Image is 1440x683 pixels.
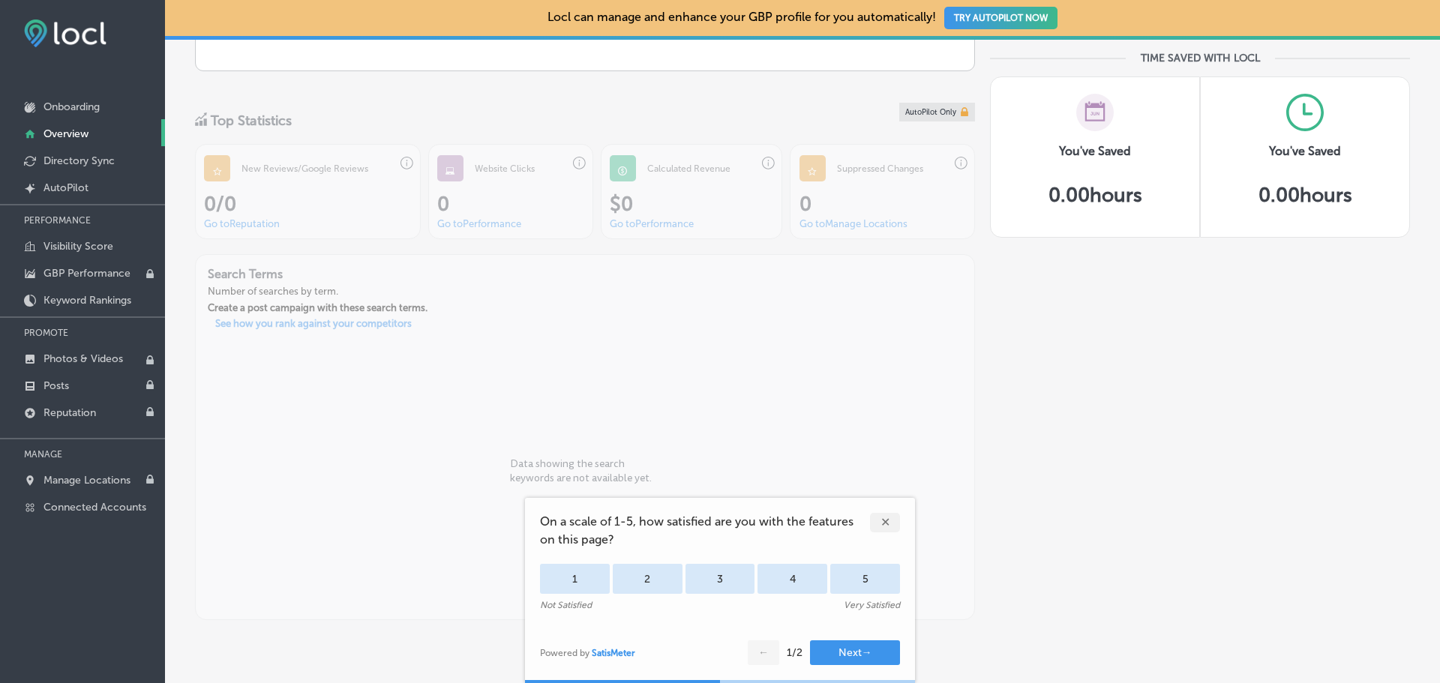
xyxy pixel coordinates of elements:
[43,501,146,514] p: Connected Accounts
[944,7,1057,29] button: TRY AUTOPILOT NOW
[43,181,88,194] p: AutoPilot
[43,267,130,280] p: GBP Performance
[830,564,900,594] div: 5
[592,648,635,658] a: SatisMeter
[43,100,100,113] p: Onboarding
[43,474,130,487] p: Manage Locations
[43,240,113,253] p: Visibility Score
[43,154,115,167] p: Directory Sync
[540,648,635,658] div: Powered by
[43,352,123,365] p: Photos & Videos
[43,406,96,419] p: Reputation
[844,600,900,610] div: Very Satisfied
[1048,184,1142,207] h5: 0.00 hours
[1269,144,1341,158] h3: You've Saved
[787,646,802,659] div: 1 / 2
[43,127,88,140] p: Overview
[870,513,900,532] div: ✕
[43,379,69,392] p: Posts
[540,513,870,549] span: On a scale of 1-5, how satisfied are you with the features on this page?
[24,19,106,47] img: fda3e92497d09a02dc62c9cd864e3231.png
[1141,52,1260,64] div: TIME SAVED WITH LOCL
[757,564,827,594] div: 4
[1059,144,1131,158] h3: You've Saved
[810,640,900,665] button: Next→
[43,294,131,307] p: Keyword Rankings
[685,564,755,594] div: 3
[1258,184,1352,207] h5: 0.00 hours
[613,564,682,594] div: 2
[540,600,592,610] div: Not Satisfied
[540,564,610,594] div: 1
[748,640,779,665] button: ←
